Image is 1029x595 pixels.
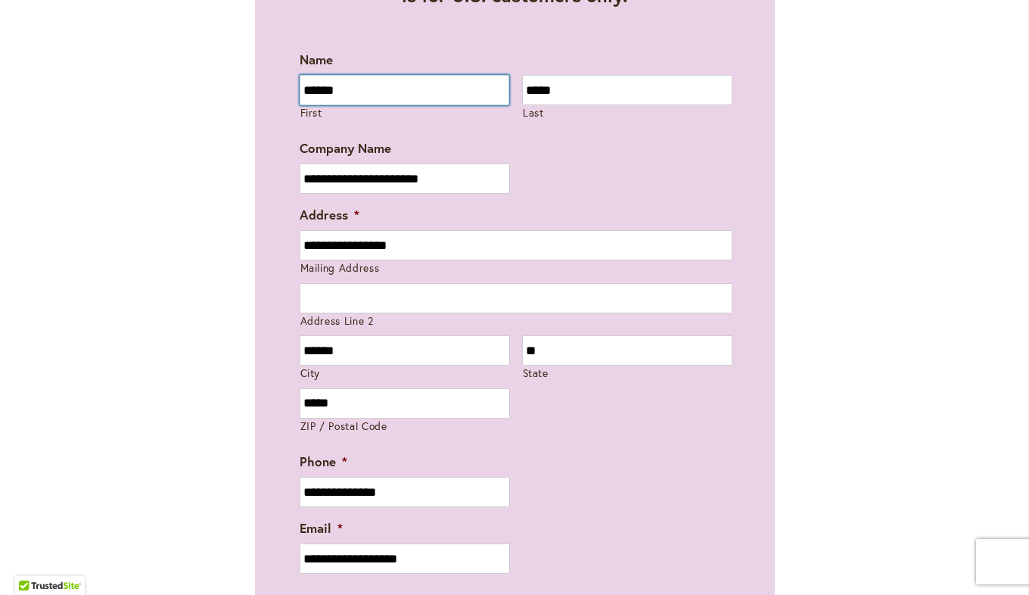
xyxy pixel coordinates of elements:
label: Address [300,207,359,223]
label: Mailing Address [300,261,732,276]
label: Company Name [300,140,391,157]
label: Last [523,106,732,120]
label: ZIP / Postal Code [300,419,510,434]
label: State [523,366,732,381]
label: Address Line 2 [300,314,732,329]
label: Phone [300,453,347,470]
label: City [300,366,510,381]
label: Email [300,520,343,537]
label: First [300,106,510,120]
label: Name [300,51,333,68]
